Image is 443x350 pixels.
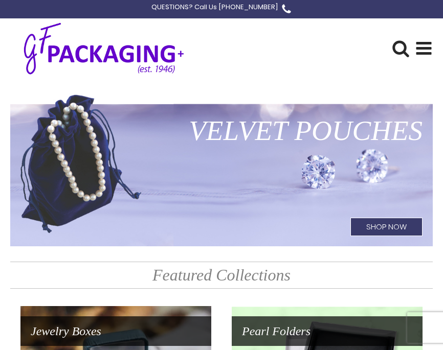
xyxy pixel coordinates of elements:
[10,20,197,76] img: GF Packaging + - Established 1946
[350,218,423,236] h1: Shop Now
[232,316,423,346] h1: Pearl Folders
[10,103,433,158] h1: Velvet Pouches
[10,93,433,246] a: Velvet PouchesShop Now
[20,316,211,346] h1: Jewelry Boxes
[10,262,433,289] h2: Featured Collections
[151,2,278,13] div: QUESTIONS? Call Us [PHONE_NUMBER]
